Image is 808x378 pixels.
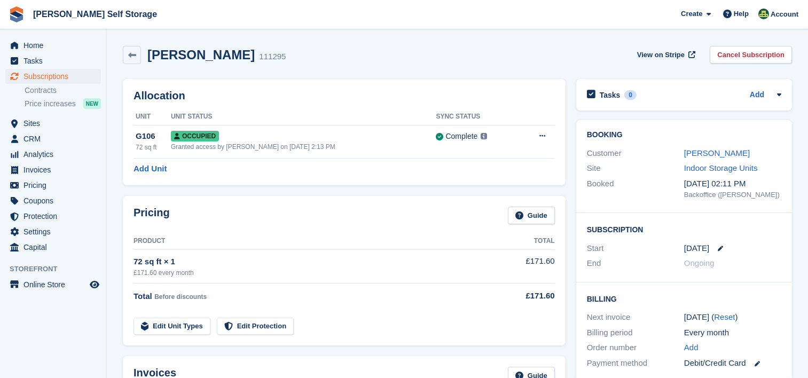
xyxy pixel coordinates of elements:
a: Cancel Subscription [710,46,792,64]
div: £171.60 [490,290,555,302]
a: Edit Protection [217,318,294,335]
a: menu [5,209,101,224]
div: Complete [445,131,477,142]
a: menu [5,240,101,255]
th: Sync Status [436,108,519,125]
a: menu [5,224,101,239]
span: Home [23,38,88,53]
span: Before discounts [154,293,207,301]
div: [DATE] 02:11 PM [684,178,781,190]
h2: Pricing [134,207,170,224]
a: menu [5,193,101,208]
span: Price increases [25,99,76,109]
a: menu [5,277,101,292]
a: menu [5,116,101,131]
a: Reset [714,312,735,321]
div: Payment method [587,357,684,369]
a: View on Stripe [633,46,697,64]
span: Coupons [23,193,88,208]
span: Total [134,292,152,301]
div: 72 sq ft × 1 [134,256,490,268]
th: Unit [134,108,171,125]
div: Booked [587,178,684,200]
span: Capital [23,240,88,255]
th: Unit Status [171,108,436,125]
div: 72 sq ft [136,143,171,152]
span: Protection [23,209,88,224]
a: menu [5,38,101,53]
h2: Subscription [587,224,781,234]
div: Order number [587,342,684,354]
a: Price increases NEW [25,98,101,109]
div: Start [587,242,684,255]
span: Invoices [23,162,88,177]
div: £171.60 every month [134,268,490,278]
img: stora-icon-8386f47178a22dfd0bd8f6a31ec36ba5ce8667c1dd55bd0f319d3a0aa187defe.svg [9,6,25,22]
h2: Billing [587,293,781,304]
span: View on Stripe [637,50,685,60]
span: Storefront [10,264,106,274]
a: Preview store [88,278,101,291]
div: NEW [83,98,101,109]
a: menu [5,162,101,177]
a: Add [684,342,699,354]
a: menu [5,131,101,146]
div: 0 [624,90,637,100]
th: Total [490,233,555,250]
h2: Booking [587,131,781,139]
th: Product [134,233,490,250]
div: G106 [136,130,171,143]
span: Help [734,9,749,19]
a: [PERSON_NAME] [684,148,750,157]
div: Every month [684,327,781,339]
span: Settings [23,224,88,239]
time: 2025-09-30 00:00:00 UTC [684,242,709,255]
a: Contracts [25,85,101,96]
div: 111295 [259,51,286,63]
h2: Tasks [600,90,621,100]
a: menu [5,53,101,68]
div: Granted access by [PERSON_NAME] on [DATE] 2:13 PM [171,142,436,152]
a: Add [750,89,764,101]
a: Indoor Storage Units [684,163,758,172]
span: Sites [23,116,88,131]
div: Customer [587,147,684,160]
img: Julie Williams [758,9,769,19]
a: [PERSON_NAME] Self Storage [29,5,161,23]
span: Analytics [23,147,88,162]
a: Add Unit [134,163,167,175]
h2: Allocation [134,90,555,102]
span: Occupied [171,131,219,141]
div: [DATE] ( ) [684,311,781,324]
span: CRM [23,131,88,146]
div: Next invoice [587,311,684,324]
span: Tasks [23,53,88,68]
span: Account [771,9,798,20]
div: Backoffice ([PERSON_NAME]) [684,190,781,200]
span: Subscriptions [23,69,88,84]
img: icon-info-grey-7440780725fd019a000dd9b08b2336e03edf1995a4989e88bcd33f0948082b44.svg [481,133,487,139]
a: menu [5,69,101,84]
td: £171.60 [490,249,555,283]
h2: [PERSON_NAME] [147,48,255,62]
a: Edit Unit Types [134,318,210,335]
span: Pricing [23,178,88,193]
a: Guide [508,207,555,224]
span: Create [681,9,702,19]
div: Billing period [587,327,684,339]
a: menu [5,178,101,193]
a: menu [5,147,101,162]
span: Online Store [23,277,88,292]
div: Site [587,162,684,175]
div: Debit/Credit Card [684,357,781,369]
span: Ongoing [684,258,715,267]
div: End [587,257,684,270]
